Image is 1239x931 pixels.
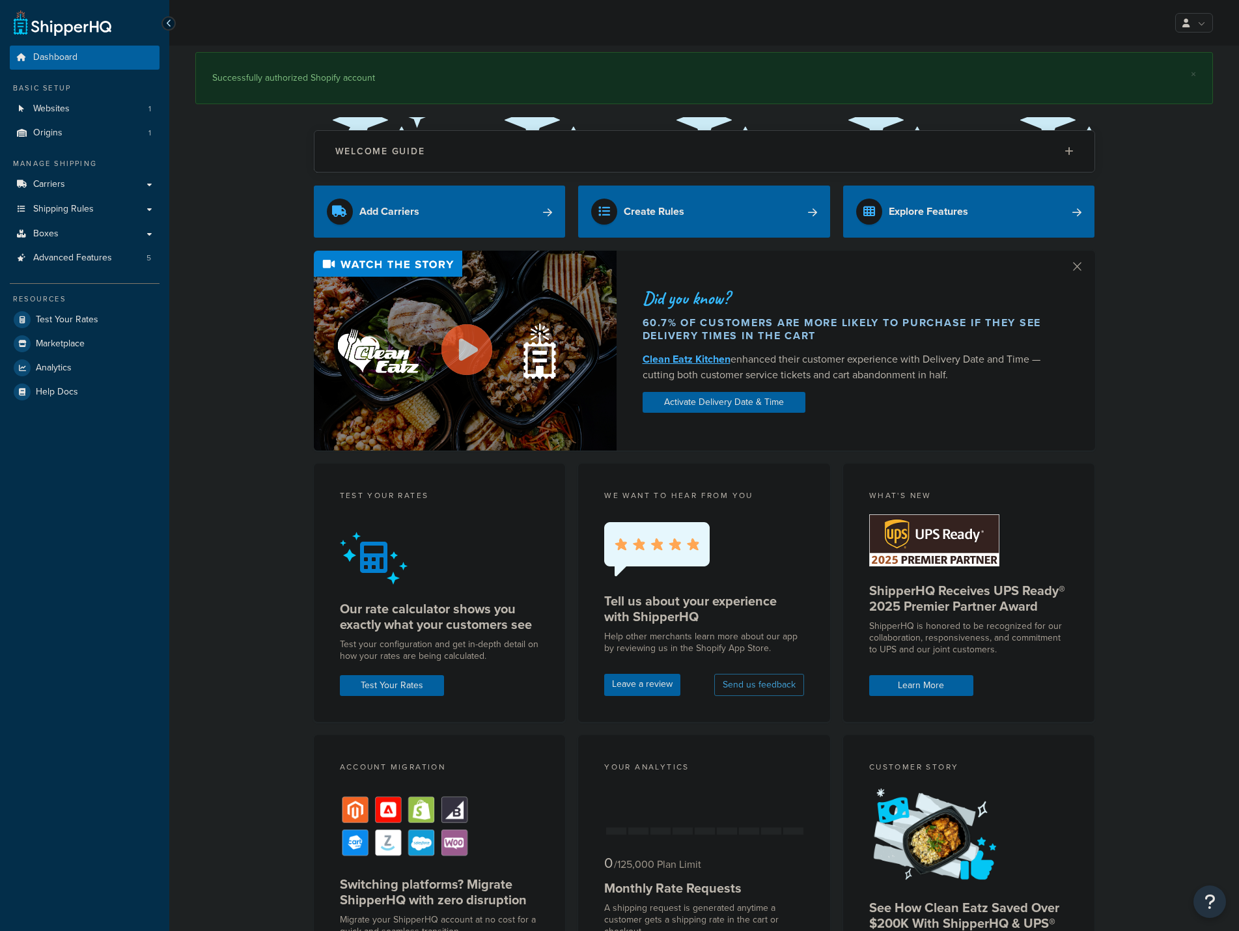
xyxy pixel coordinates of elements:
div: Test your configuration and get in-depth detail on how your rates are being calculated. [340,639,540,662]
div: Add Carriers [359,202,419,221]
a: Origins1 [10,121,160,145]
span: Dashboard [33,52,77,63]
span: Marketplace [36,339,85,350]
a: Explore Features [843,186,1095,238]
a: Shipping Rules [10,197,160,221]
span: 1 [148,128,151,139]
span: Analytics [36,363,72,374]
button: Open Resource Center [1193,885,1226,918]
span: Origins [33,128,63,139]
img: Video thumbnail [314,251,617,451]
a: Analytics [10,356,160,380]
button: Send us feedback [714,674,804,696]
h5: Tell us about your experience with ShipperHQ [604,593,804,624]
span: 5 [146,253,151,264]
div: Manage Shipping [10,158,160,169]
span: Boxes [33,229,59,240]
a: Add Carriers [314,186,566,238]
a: Clean Eatz Kitchen [643,352,731,367]
p: ShipperHQ is honored to be recognized for our collaboration, responsiveness, and commitment to UP... [869,620,1069,656]
a: Create Rules [578,186,830,238]
div: Account Migration [340,761,540,776]
h5: See How Clean Eatz Saved Over $200K With ShipperHQ & UPS® [869,900,1069,931]
span: 0 [604,852,613,874]
span: 1 [148,104,151,115]
div: Did you know? [643,289,1054,307]
span: Test Your Rates [36,314,98,326]
a: Advanced Features5 [10,246,160,270]
p: we want to hear from you [604,490,804,501]
li: Origins [10,121,160,145]
h5: Our rate calculator shows you exactly what your customers see [340,601,540,632]
div: Test your rates [340,490,540,505]
span: Websites [33,104,70,115]
div: Successfully authorized Shopify account [212,69,1196,87]
h5: Monthly Rate Requests [604,880,804,896]
a: Dashboard [10,46,160,70]
small: / 125,000 Plan Limit [614,857,701,872]
div: Your Analytics [604,761,804,776]
a: Learn More [869,675,973,696]
div: Explore Features [889,202,968,221]
div: Basic Setup [10,83,160,94]
div: Resources [10,294,160,305]
span: Advanced Features [33,253,112,264]
a: Boxes [10,222,160,246]
div: 60.7% of customers are more likely to purchase if they see delivery times in the cart [643,316,1054,342]
a: Carriers [10,173,160,197]
span: Help Docs [36,387,78,398]
div: Customer Story [869,761,1069,776]
li: Advanced Features [10,246,160,270]
a: × [1191,69,1196,79]
div: enhanced their customer experience with Delivery Date and Time — cutting both customer service ti... [643,352,1054,383]
p: Help other merchants learn more about our app by reviewing us in the Shopify App Store. [604,631,804,654]
h2: Welcome Guide [335,146,425,156]
a: Test Your Rates [10,308,160,331]
a: Leave a review [604,674,680,696]
span: Carriers [33,179,65,190]
button: Welcome Guide [314,131,1094,172]
span: Shipping Rules [33,204,94,215]
a: Websites1 [10,97,160,121]
div: What's New [869,490,1069,505]
li: Websites [10,97,160,121]
a: Marketplace [10,332,160,355]
a: Test Your Rates [340,675,444,696]
h5: ShipperHQ Receives UPS Ready® 2025 Premier Partner Award [869,583,1069,614]
div: Create Rules [624,202,684,221]
a: Help Docs [10,380,160,404]
a: Activate Delivery Date & Time [643,392,805,413]
h5: Switching platforms? Migrate ShipperHQ with zero disruption [340,876,540,908]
